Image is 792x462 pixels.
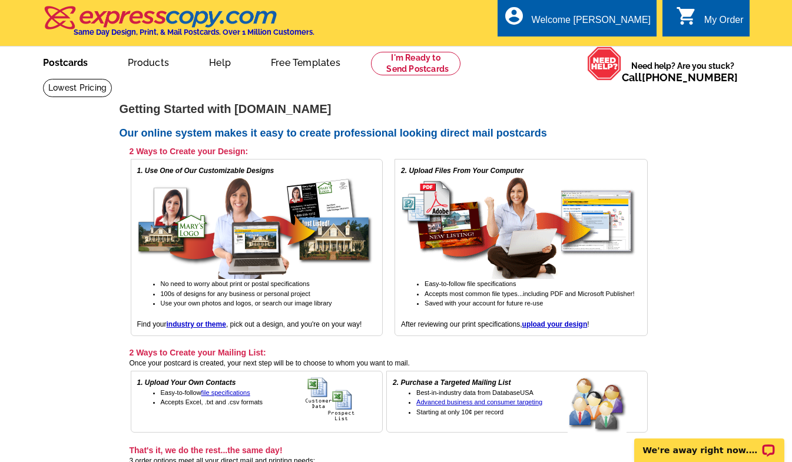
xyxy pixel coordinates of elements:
[627,425,792,462] iframe: LiveChat chat widget
[587,46,622,81] img: help
[130,347,648,358] h3: 2 Ways to Create your Mailing List:
[532,15,651,31] div: Welcome [PERSON_NAME]
[130,445,665,456] h3: That's it, we do the rest...the same day!
[74,28,314,36] h4: Same Day Design, Print, & Mail Postcards. Over 1 Million Customers.
[161,290,310,297] span: 100s of designs for any business or personal project
[503,5,525,26] i: account_circle
[167,320,226,328] a: industry or theme
[401,176,637,279] img: upload your own design for free
[642,71,738,84] a: [PHONE_NUMBER]
[24,48,107,75] a: Postcards
[401,320,589,328] span: After reviewing our print specifications, !
[161,398,263,406] span: Accepts Excel, .txt and .csv formats
[416,408,503,416] span: Starting at only 10¢ per record
[305,377,376,421] img: upload your own address list for free
[401,167,523,175] em: 2. Upload Files From Your Computer
[201,389,250,396] a: file specifications
[137,176,373,279] img: free online postcard designs
[130,146,648,157] h3: 2 Ways to Create your Design:
[130,359,410,367] span: Once your postcard is created, your next step will be to choose to whom you want to mail.
[161,389,250,396] span: Easy-to-follow
[676,5,697,26] i: shopping_cart
[190,48,250,75] a: Help
[416,398,542,406] a: Advanced business and consumer targeting
[522,320,588,328] a: upload your design
[425,300,543,307] span: Saved with your account for future re-use
[622,60,744,84] span: Need help? Are you stuck?
[137,167,274,175] em: 1. Use One of Our Customizable Designs
[252,48,359,75] a: Free Templates
[109,48,188,75] a: Products
[137,378,236,387] em: 1. Upload Your Own Contacts
[622,71,738,84] span: Call
[120,103,673,115] h1: Getting Started with [DOMAIN_NAME]
[393,378,511,387] em: 2. Purchase a Targeted Mailing List
[161,300,332,307] span: Use your own photos and logos, or search our image library
[704,15,744,31] div: My Order
[425,280,516,287] span: Easy-to-follow file specifications
[425,290,634,297] span: Accepts most common file types...including PDF and Microsoft Publisher!
[120,127,673,140] h2: Our online system makes it easy to create professional looking direct mail postcards
[43,14,314,36] a: Same Day Design, Print, & Mail Postcards. Over 1 Million Customers.
[137,320,362,328] span: Find your , pick out a design, and you're on your way!
[568,377,641,434] img: buy a targeted mailing list
[161,280,310,287] span: No need to worry about print or postal specifications
[676,13,744,28] a: shopping_cart My Order
[416,389,533,396] span: Best-in-industry data from DatabaseUSA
